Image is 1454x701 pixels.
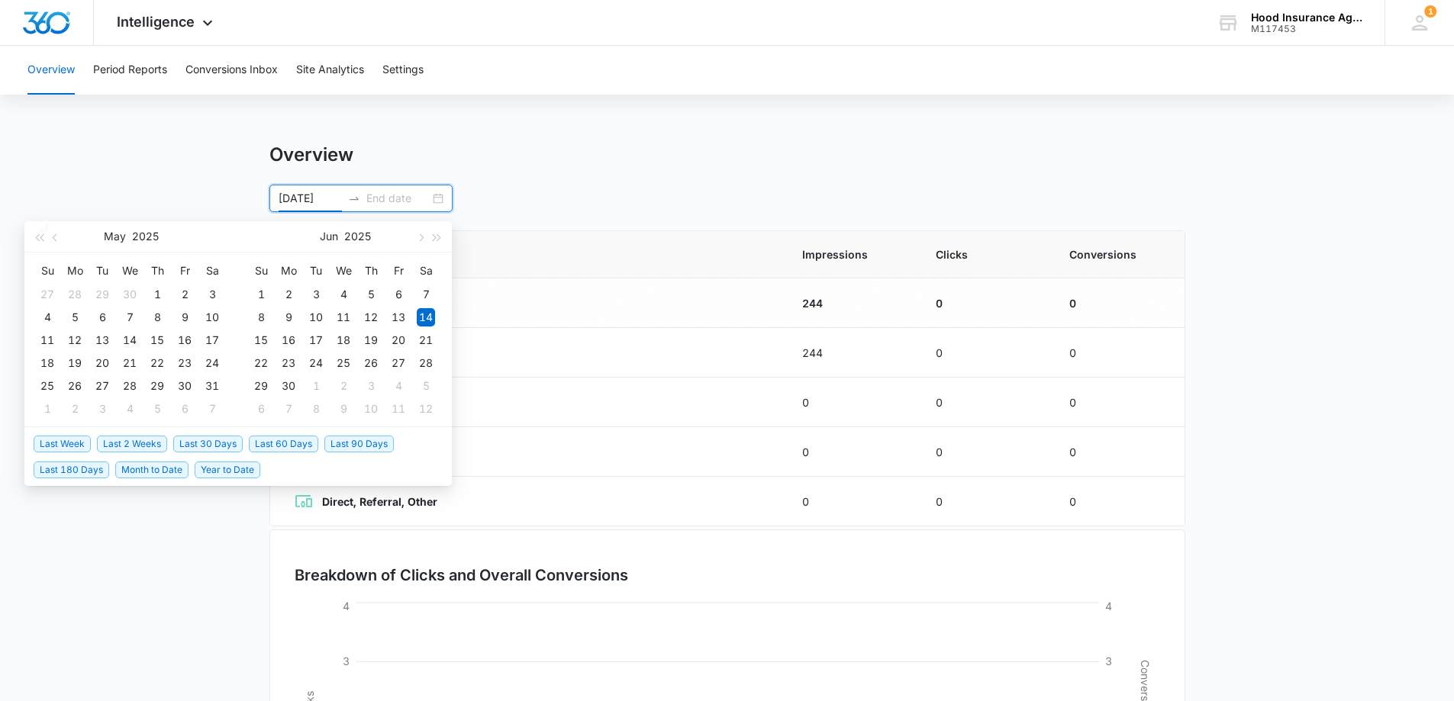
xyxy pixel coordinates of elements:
[116,259,143,283] th: We
[185,46,278,95] button: Conversions Inbox
[279,400,298,418] div: 7
[362,400,380,418] div: 10
[307,354,325,372] div: 24
[279,308,298,326] div: 9
[348,192,360,204] span: to
[176,285,194,304] div: 2
[362,308,380,326] div: 12
[417,354,435,372] div: 28
[116,306,143,329] td: 2025-05-07
[279,354,298,372] div: 23
[203,354,221,372] div: 24
[247,259,275,283] th: Su
[38,285,56,304] div: 27
[34,397,61,420] td: 2025-06-01
[34,436,91,452] span: Last Week
[417,331,435,349] div: 21
[176,331,194,349] div: 16
[38,354,56,372] div: 18
[89,352,116,375] td: 2025-05-20
[252,285,270,304] div: 1
[784,328,917,378] td: 244
[61,397,89,420] td: 2025-06-02
[362,285,380,304] div: 5
[252,308,270,326] div: 8
[89,329,116,352] td: 2025-05-13
[275,352,302,375] td: 2025-06-23
[93,46,167,95] button: Period Reports
[275,329,302,352] td: 2025-06-16
[61,283,89,306] td: 2025-04-28
[275,397,302,420] td: 2025-07-07
[330,352,357,375] td: 2025-06-25
[412,329,440,352] td: 2025-06-21
[247,306,275,329] td: 2025-06-08
[334,400,353,418] div: 9
[330,329,357,352] td: 2025-06-18
[121,285,139,304] div: 30
[784,477,917,526] td: 0
[784,278,917,328] td: 244
[143,259,171,283] th: Th
[269,143,353,166] h1: Overview
[171,352,198,375] td: 2025-05-23
[252,354,270,372] div: 22
[1051,378,1185,427] td: 0
[412,306,440,329] td: 2025-06-14
[330,397,357,420] td: 2025-07-09
[143,306,171,329] td: 2025-05-08
[917,278,1051,328] td: 0
[198,397,226,420] td: 2025-06-07
[302,283,330,306] td: 2025-06-03
[302,306,330,329] td: 2025-06-10
[61,306,89,329] td: 2025-05-05
[61,375,89,397] td: 2025-05-26
[203,285,221,304] div: 3
[89,375,116,397] td: 2025-05-27
[38,308,56,326] div: 4
[296,46,364,95] button: Site Analytics
[385,283,412,306] td: 2025-06-06
[275,306,302,329] td: 2025-06-09
[104,221,126,252] button: May
[343,600,350,613] tspan: 4
[1051,427,1185,477] td: 0
[357,352,385,375] td: 2025-06-26
[93,285,111,304] div: 29
[330,283,357,306] td: 2025-06-04
[330,306,357,329] td: 2025-06-11
[247,283,275,306] td: 2025-06-01
[302,397,330,420] td: 2025-07-08
[385,352,412,375] td: 2025-06-27
[93,377,111,395] div: 27
[89,397,116,420] td: 2025-06-03
[148,354,166,372] div: 22
[38,400,56,418] div: 1
[89,306,116,329] td: 2025-05-06
[417,377,435,395] div: 5
[247,352,275,375] td: 2025-06-22
[784,427,917,477] td: 0
[307,400,325,418] div: 8
[389,354,408,372] div: 27
[417,308,435,326] div: 14
[132,221,159,252] button: 2025
[1424,5,1436,18] span: 1
[34,461,109,478] span: Last 180 Days
[121,331,139,349] div: 14
[66,377,84,395] div: 26
[324,436,394,452] span: Last 90 Days
[116,283,143,306] td: 2025-04-30
[203,377,221,395] div: 31
[116,397,143,420] td: 2025-06-04
[38,377,56,395] div: 25
[203,308,221,326] div: 10
[412,259,440,283] th: Sa
[66,285,84,304] div: 28
[389,400,408,418] div: 11
[307,377,325,395] div: 1
[279,377,298,395] div: 30
[362,377,380,395] div: 3
[357,306,385,329] td: 2025-06-12
[385,259,412,283] th: Fr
